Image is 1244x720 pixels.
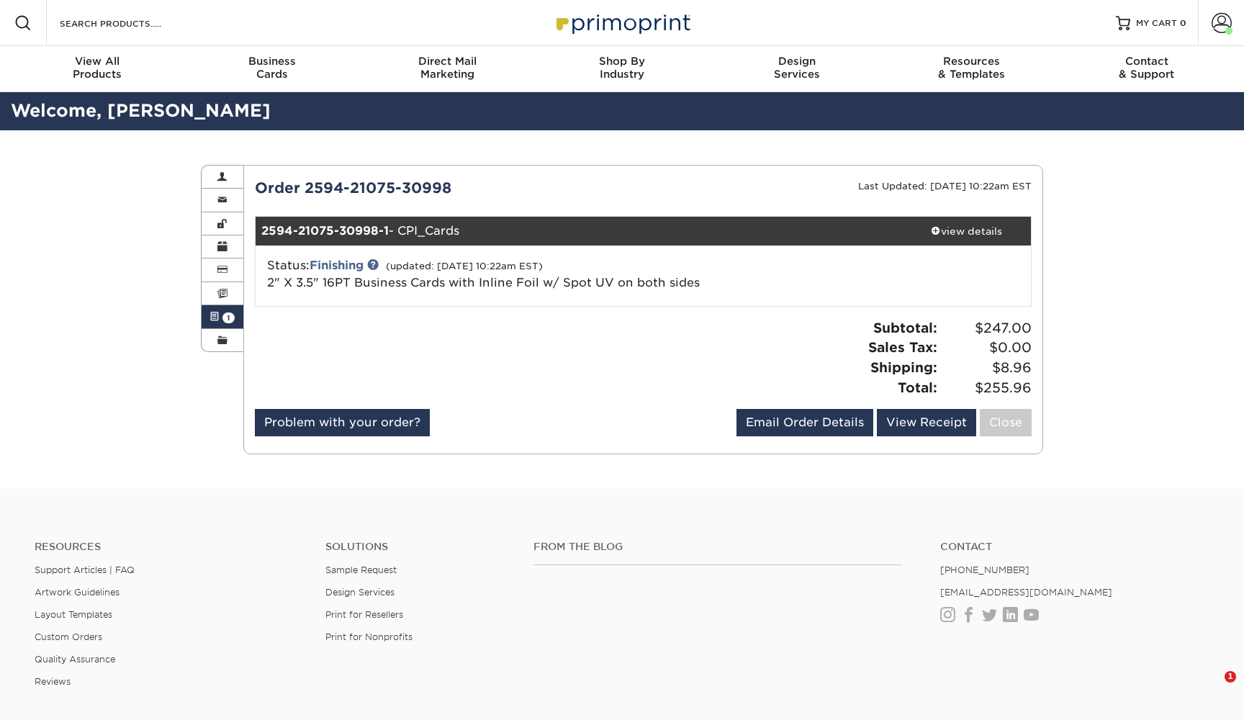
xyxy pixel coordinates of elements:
[325,631,413,642] a: Print for Nonprofits
[267,276,700,289] a: 2" X 3.5" 16PT Business Cards with Inline Foil w/ Spot UV on both sides
[255,409,430,436] a: Problem with your order?
[550,7,694,38] img: Primoprint
[10,46,185,92] a: View AllProducts
[325,587,395,598] a: Design Services
[58,14,199,32] input: SEARCH PRODUCTS.....
[360,55,535,68] span: Direct Mail
[873,320,937,336] strong: Subtotal:
[535,55,710,81] div: Industry
[858,181,1032,192] small: Last Updated: [DATE] 10:22am EST
[10,55,185,81] div: Products
[940,541,1209,553] a: Contact
[1059,46,1234,92] a: Contact& Support
[898,379,937,395] strong: Total:
[35,654,115,665] a: Quality Assurance
[35,609,112,620] a: Layout Templates
[942,378,1032,398] span: $255.96
[1136,17,1177,30] span: MY CART
[1195,671,1230,706] iframe: Intercom live chat
[256,217,902,246] div: - CPI_Cards
[256,257,772,292] div: Status:
[1225,671,1236,683] span: 1
[870,359,937,375] strong: Shipping:
[185,55,360,68] span: Business
[736,409,873,436] a: Email Order Details
[10,55,185,68] span: View All
[940,564,1029,575] a: [PHONE_NUMBER]
[709,55,884,81] div: Services
[884,55,1059,81] div: & Templates
[868,339,937,355] strong: Sales Tax:
[709,55,884,68] span: Design
[35,631,102,642] a: Custom Orders
[901,217,1031,246] a: view details
[533,541,902,553] h4: From the Blog
[360,55,535,81] div: Marketing
[202,305,243,328] a: 1
[901,224,1031,238] div: view details
[325,564,397,575] a: Sample Request
[709,46,884,92] a: DesignServices
[310,258,364,272] a: Finishing
[35,587,120,598] a: Artwork Guidelines
[1180,18,1186,28] span: 0
[942,318,1032,338] span: $247.00
[980,409,1032,436] a: Close
[884,55,1059,68] span: Resources
[1059,55,1234,68] span: Contact
[940,587,1112,598] a: [EMAIL_ADDRESS][DOMAIN_NAME]
[884,46,1059,92] a: Resources& Templates
[535,55,710,68] span: Shop By
[325,541,512,553] h4: Solutions
[535,46,710,92] a: Shop ByIndustry
[222,312,235,323] span: 1
[244,177,644,199] div: Order 2594-21075-30998
[360,46,535,92] a: Direct MailMarketing
[185,55,360,81] div: Cards
[386,261,543,271] small: (updated: [DATE] 10:22am EST)
[877,409,976,436] a: View Receipt
[185,46,360,92] a: BusinessCards
[35,564,135,575] a: Support Articles | FAQ
[325,609,403,620] a: Print for Resellers
[942,338,1032,358] span: $0.00
[1059,55,1234,81] div: & Support
[35,541,304,553] h4: Resources
[261,224,389,238] strong: 2594-21075-30998-1
[942,358,1032,378] span: $8.96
